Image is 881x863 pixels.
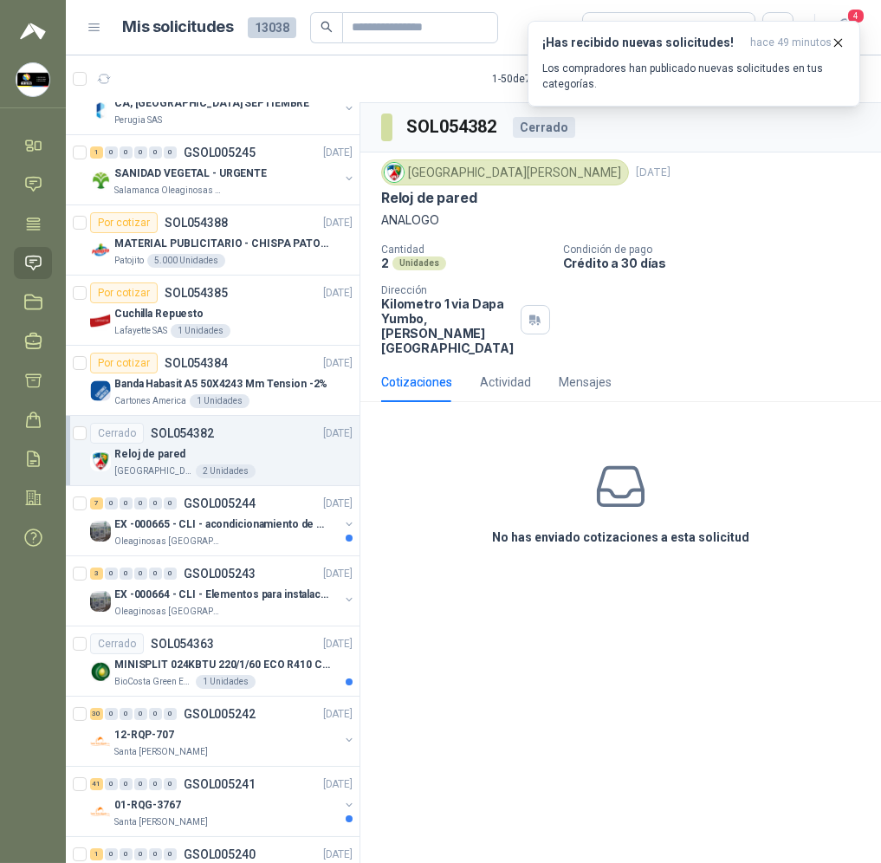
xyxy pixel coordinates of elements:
[323,425,353,442] p: [DATE]
[323,847,353,863] p: [DATE]
[114,587,330,603] p: EX -000664 - CLI - Elementos para instalacion de c
[381,284,514,296] p: Dirección
[90,633,144,654] div: Cerrado
[114,815,208,829] p: Santa [PERSON_NAME]
[105,146,118,159] div: 0
[66,416,360,486] a: CerradoSOL054382[DATE] Company LogoReloj de pared[GEOGRAPHIC_DATA][PERSON_NAME]2 Unidades
[149,848,162,860] div: 0
[90,708,103,720] div: 30
[480,373,531,392] div: Actividad
[90,493,356,548] a: 7 0 0 0 0 0 GSOL005244[DATE] Company LogoEX -000665 - CLI - acondicionamiento de caja paraOleagin...
[164,848,177,860] div: 0
[171,324,230,338] div: 1 Unidades
[164,778,177,790] div: 0
[323,776,353,793] p: [DATE]
[120,497,133,509] div: 0
[165,357,228,369] p: SOL054384
[528,21,860,107] button: ¡Has recibido nuevas solicitudes!hace 49 minutos Los compradores han publicado nuevas solicitudes...
[120,778,133,790] div: 0
[134,708,147,720] div: 0
[248,17,296,38] span: 13038
[164,146,177,159] div: 0
[90,100,111,120] img: Company Logo
[90,848,103,860] div: 1
[321,21,333,33] span: search
[381,373,452,392] div: Cotizaciones
[114,605,223,619] p: Oleaginosas [GEOGRAPHIC_DATA][PERSON_NAME]
[513,117,575,138] div: Cerrado
[184,146,256,159] p: GSOL005245
[90,146,103,159] div: 1
[90,591,111,612] img: Company Logo
[134,848,147,860] div: 0
[149,778,162,790] div: 0
[114,254,144,268] p: Patojito
[750,36,832,50] span: hace 49 minutos
[90,521,111,542] img: Company Logo
[151,427,214,439] p: SOL054382
[90,704,356,759] a: 30 0 0 0 0 0 GSOL005242[DATE] Company Logo12-RQP-707Santa [PERSON_NAME]
[90,661,111,682] img: Company Logo
[90,731,111,752] img: Company Logo
[151,638,214,650] p: SOL054363
[134,497,147,509] div: 0
[392,256,446,270] div: Unidades
[114,184,223,198] p: Salamanca Oleaginosas SAS
[165,217,228,229] p: SOL054388
[90,353,158,373] div: Por cotizar
[66,346,360,416] a: Por cotizarSOL054384[DATE] Company LogoBanda Habasit A5 50X4243 Mm Tension -2%Cartones America1 U...
[90,170,111,191] img: Company Logo
[492,65,605,93] div: 1 - 50 de 7761
[120,708,133,720] div: 0
[196,675,256,689] div: 1 Unidades
[164,708,177,720] div: 0
[90,801,111,822] img: Company Logo
[184,497,256,509] p: GSOL005244
[90,380,111,401] img: Company Logo
[105,497,118,509] div: 0
[90,142,356,198] a: 1 0 0 0 0 0 GSOL005245[DATE] Company LogoSANIDAD VEGETAL - URGENTESalamanca Oleaginosas SAS
[20,21,46,42] img: Logo peakr
[105,778,118,790] div: 0
[323,145,353,161] p: [DATE]
[90,568,103,580] div: 3
[323,706,353,723] p: [DATE]
[90,310,111,331] img: Company Logo
[492,528,749,547] h3: No has enviado cotizaciones a esta solicitud
[149,708,162,720] div: 0
[134,778,147,790] div: 0
[114,797,181,814] p: 01-RQG-3767
[16,63,49,96] img: Company Logo
[120,568,133,580] div: 0
[323,636,353,652] p: [DATE]
[184,708,256,720] p: GSOL005242
[184,568,256,580] p: GSOL005243
[323,285,353,302] p: [DATE]
[829,12,860,43] button: 4
[381,256,389,270] p: 2
[90,563,356,619] a: 3 0 0 0 0 0 GSOL005243[DATE] Company LogoEX -000664 - CLI - Elementos para instalacion de cOleagi...
[120,848,133,860] div: 0
[184,778,256,790] p: GSOL005241
[593,18,630,37] div: Todas
[90,774,356,829] a: 41 0 0 0 0 0 GSOL005241[DATE] Company Logo01-RQG-3767Santa [PERSON_NAME]
[114,114,162,127] p: Perugia SAS
[542,61,845,92] p: Los compradores han publicado nuevas solicitudes en tus categorías.
[149,146,162,159] div: 0
[323,566,353,582] p: [DATE]
[381,189,476,207] p: Reloj de pared
[90,451,111,471] img: Company Logo
[381,296,514,355] p: Kilometro 1 via Dapa Yumbo , [PERSON_NAME][GEOGRAPHIC_DATA]
[149,497,162,509] div: 0
[114,745,208,759] p: Santa [PERSON_NAME]
[323,355,353,372] p: [DATE]
[114,306,204,322] p: Cuchilla Repuesto
[105,848,118,860] div: 0
[105,708,118,720] div: 0
[164,568,177,580] div: 0
[134,146,147,159] div: 0
[184,848,256,860] p: GSOL005240
[114,376,327,393] p: Banda Habasit A5 50X4243 Mm Tension -2%
[385,163,404,182] img: Company Logo
[563,256,874,270] p: Crédito a 30 días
